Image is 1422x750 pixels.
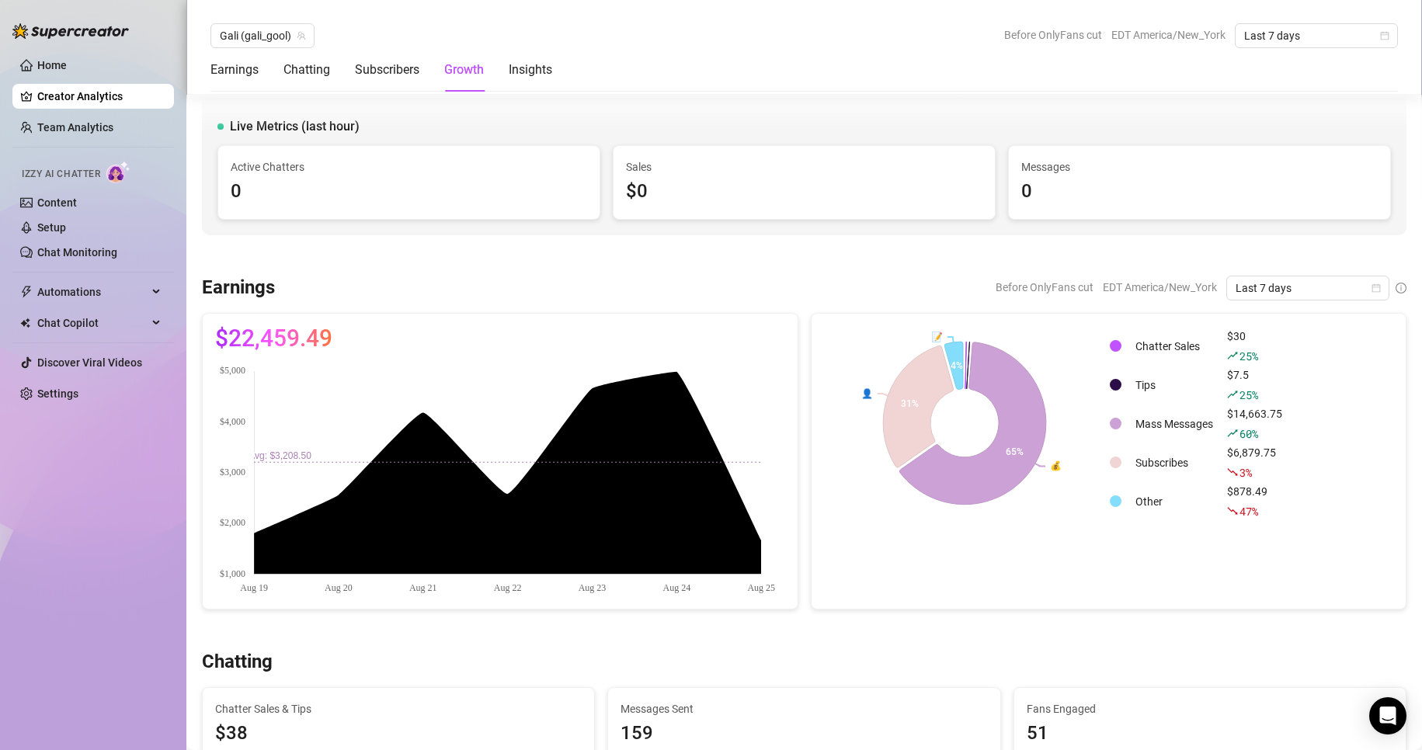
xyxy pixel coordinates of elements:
span: fall [1227,505,1238,516]
div: Growth [444,61,484,79]
img: logo-BBDzfeDw.svg [12,23,129,39]
td: Chatter Sales [1129,328,1219,365]
h3: Chatting [202,650,273,675]
span: calendar [1380,31,1389,40]
a: Home [37,59,67,71]
span: $22,459.49 [215,326,332,351]
div: $0 [626,177,982,207]
span: Messages [1021,158,1378,175]
text: 👤 [861,387,872,399]
div: 51 [1027,719,1393,748]
span: Active Chatters [231,158,587,175]
text: 📝 [930,331,942,342]
span: EDT America/New_York [1103,276,1217,299]
span: rise [1227,350,1238,361]
div: $6,879.75 [1227,444,1282,481]
span: EDT America/New_York [1111,23,1226,47]
span: Chat Copilot [37,311,148,335]
span: Before OnlyFans cut [1004,23,1102,47]
span: fall [1227,467,1238,477]
span: Izzy AI Chatter [22,167,100,182]
span: rise [1227,389,1238,400]
span: Automations [37,280,148,304]
div: $14,663.75 [1227,405,1282,443]
div: $30 [1227,328,1282,365]
div: Earnings [210,61,259,79]
td: Other [1129,483,1219,520]
span: Last 7 days [1236,276,1380,300]
h3: Earnings [202,276,275,300]
a: Content [37,196,77,209]
span: Last 7 days [1244,24,1389,47]
span: thunderbolt [20,286,33,298]
div: 0 [1021,177,1378,207]
span: 3 % [1239,465,1251,480]
div: Subscribers [355,61,419,79]
span: 25 % [1239,349,1257,363]
span: Chatter Sales & Tips [215,700,582,717]
span: 60 % [1239,426,1257,441]
a: Creator Analytics [37,84,162,109]
td: Subscribes [1129,444,1219,481]
td: Mass Messages [1129,405,1219,443]
td: Tips [1129,366,1219,404]
span: calendar [1372,283,1381,293]
div: 159 [621,719,987,748]
a: Settings [37,387,78,400]
div: $878.49 [1227,483,1282,520]
span: rise [1227,428,1238,439]
span: 25 % [1239,387,1257,402]
span: Live Metrics (last hour) [230,117,360,136]
div: Chatting [283,61,330,79]
span: info-circle [1396,283,1406,293]
img: AI Chatter [106,161,130,183]
div: Open Intercom Messenger [1369,697,1406,734]
span: Before OnlyFans cut [996,276,1093,299]
a: Discover Viral Videos [37,356,142,369]
span: Messages Sent [621,700,987,717]
span: Fans Engaged [1027,700,1393,717]
span: $38 [215,719,582,748]
div: 0 [231,177,587,207]
span: Gali (gali_gool) [220,24,305,47]
span: 47 % [1239,504,1257,519]
a: Chat Monitoring [37,246,117,259]
text: 💰 [1050,460,1062,471]
img: Chat Copilot [20,318,30,328]
a: Setup [37,221,66,234]
a: Team Analytics [37,121,113,134]
span: team [297,31,306,40]
div: Insights [509,61,552,79]
span: Sales [626,158,982,175]
div: $7.5 [1227,366,1282,404]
